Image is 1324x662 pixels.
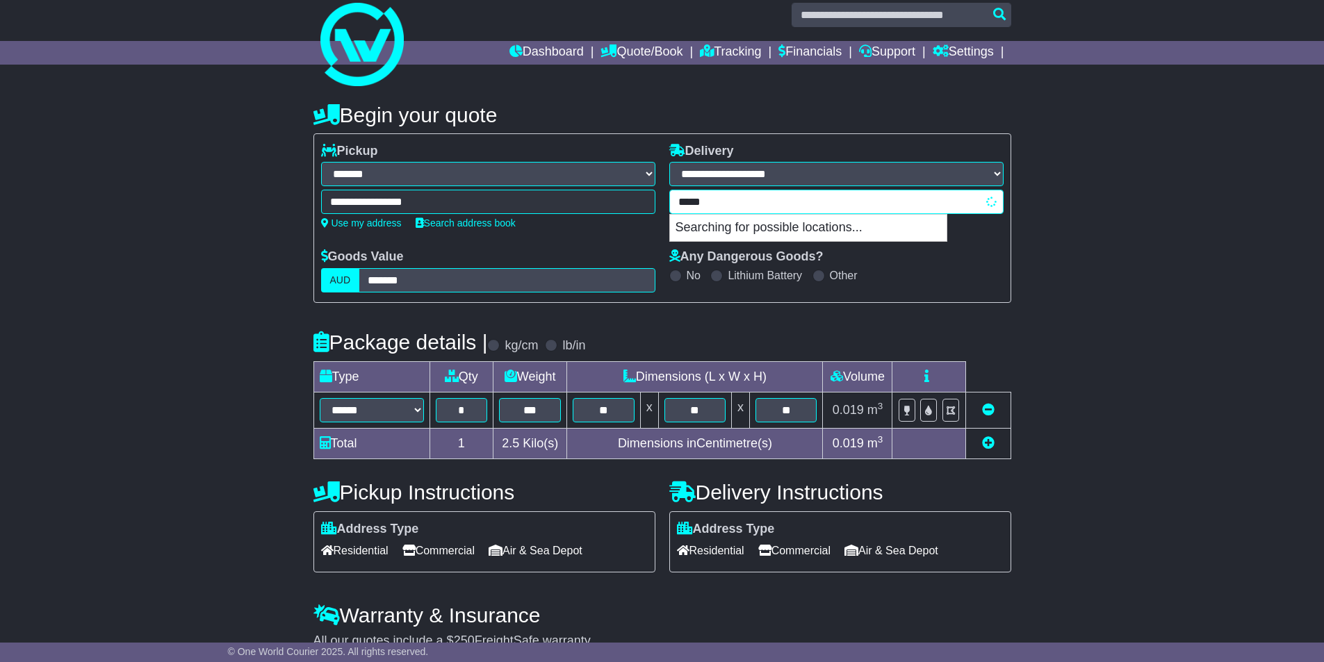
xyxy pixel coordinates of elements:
[732,392,750,428] td: x
[313,428,430,458] td: Total
[982,436,995,450] a: Add new item
[321,217,402,229] a: Use my address
[669,481,1011,504] h4: Delivery Instructions
[823,361,892,392] td: Volume
[313,361,430,392] td: Type
[669,144,734,159] label: Delivery
[454,634,475,647] span: 250
[228,646,429,657] span: © One World Courier 2025. All rights reserved.
[313,634,1011,649] div: All our quotes include a $ FreightSafe warranty.
[313,481,655,504] h4: Pickup Instructions
[778,41,842,65] a: Financials
[567,361,823,392] td: Dimensions (L x W x H)
[430,361,493,392] td: Qty
[430,428,493,458] td: 1
[416,217,516,229] a: Search address book
[867,403,883,417] span: m
[321,540,389,561] span: Residential
[669,249,824,265] label: Any Dangerous Goods?
[313,331,488,354] h4: Package details |
[321,144,378,159] label: Pickup
[313,604,1011,627] h4: Warranty & Insurance
[321,522,419,537] label: Address Type
[600,41,683,65] a: Quote/Book
[867,436,883,450] span: m
[670,215,947,241] p: Searching for possible locations...
[402,540,475,561] span: Commercial
[830,269,858,282] label: Other
[640,392,658,428] td: x
[758,540,831,561] span: Commercial
[859,41,915,65] a: Support
[687,269,701,282] label: No
[562,338,585,354] label: lb/in
[833,403,864,417] span: 0.019
[878,401,883,411] sup: 3
[677,540,744,561] span: Residential
[313,104,1011,126] h4: Begin your quote
[844,540,938,561] span: Air & Sea Depot
[321,268,360,292] label: AUD
[728,269,802,282] label: Lithium Battery
[489,540,582,561] span: Air & Sea Depot
[502,436,519,450] span: 2.5
[982,403,995,417] a: Remove this item
[493,428,567,458] td: Kilo(s)
[321,249,404,265] label: Goods Value
[669,190,1004,214] typeahead: Please provide city
[677,522,775,537] label: Address Type
[493,361,567,392] td: Weight
[878,434,883,445] sup: 3
[933,41,994,65] a: Settings
[505,338,538,354] label: kg/cm
[700,41,761,65] a: Tracking
[567,428,823,458] td: Dimensions in Centimetre(s)
[833,436,864,450] span: 0.019
[509,41,584,65] a: Dashboard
